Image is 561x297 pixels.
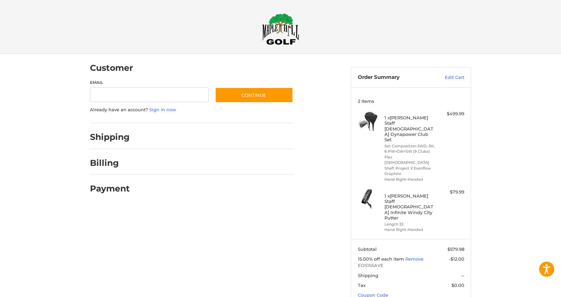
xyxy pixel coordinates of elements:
li: Set Composition 5WD, 5H, 6-PW+GW+SW (9 Clubs) [384,143,436,154]
h2: Payment [90,183,130,194]
li: Length 33 [384,221,436,227]
h3: 2 Items [358,98,464,104]
label: Email [90,80,209,86]
span: EOS15SAVE [358,262,464,269]
span: -- [461,273,464,278]
span: Subtotal [358,246,377,252]
span: 15.00% off each item [358,256,405,262]
li: Flex [DEMOGRAPHIC_DATA] [384,154,436,166]
h2: Customer [90,63,133,73]
h2: Billing [90,158,129,168]
img: Maple Hill Golf [262,13,299,45]
h2: Shipping [90,132,130,142]
li: Hand Right-Handed [384,227,436,233]
h4: 1 x [PERSON_NAME] Staff [DEMOGRAPHIC_DATA] Dynapower Club Set [384,115,436,142]
h3: Order Summary [358,74,430,81]
span: -$12.00 [449,256,464,262]
span: $579.98 [447,246,464,252]
a: Edit Cart [430,74,464,81]
p: Already have an account? [90,107,293,113]
span: Shipping [358,273,378,278]
a: Remove [405,256,424,262]
li: Hand Right-Handed [384,177,436,182]
h4: 1 x [PERSON_NAME] Staff [DEMOGRAPHIC_DATA] Infinite Windy City Putter [384,193,436,220]
button: Continue [215,87,293,103]
li: Shaft Project X Evenflow Graphite [384,166,436,177]
a: Sign in now [149,107,176,112]
div: $79.99 [438,189,464,196]
div: $499.99 [438,111,464,117]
